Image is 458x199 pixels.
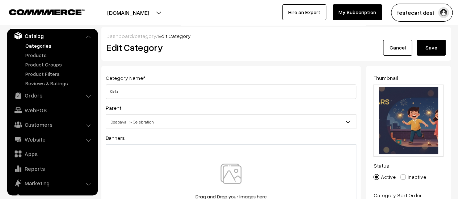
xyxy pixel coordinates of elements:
a: Reviews & Ratings [24,79,95,87]
label: Banners [106,134,125,142]
span: Deepavali > Celebration [106,116,356,128]
a: Product Groups [24,61,95,68]
label: Thumbnail [373,74,398,82]
input: Category Name [106,85,356,99]
label: Status [373,162,389,169]
a: WebPOS [9,104,95,117]
h2: Edit Category [106,42,358,53]
button: Save [417,40,446,56]
a: Orders [9,89,95,102]
a: Reports [9,162,95,175]
button: festecart desi [391,4,453,22]
a: Hire an Expert [282,4,326,20]
label: Parent [106,104,121,112]
a: category [135,33,156,39]
div: / / [106,32,446,40]
a: Catalog [9,29,95,42]
label: Category Sort Order [373,191,421,199]
img: COMMMERCE [9,9,85,15]
a: Categories [24,42,95,49]
a: Products [24,51,95,59]
label: Inactive [400,173,426,181]
a: Marketing [9,177,95,190]
a: Cancel [383,40,412,56]
a: Product Filters [24,70,95,78]
img: user [438,7,449,18]
button: [DOMAIN_NAME] [82,4,175,22]
a: Apps [9,147,95,160]
a: COMMMERCE [9,7,72,16]
a: My Subscription [333,4,382,20]
a: Dashboard [106,33,133,39]
label: Category Name [106,74,146,82]
span: Edit Category [158,33,191,39]
label: Active [373,173,395,181]
span: Deepavali > Celebration [106,114,356,129]
a: Customers [9,118,95,131]
a: Website [9,133,95,146]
